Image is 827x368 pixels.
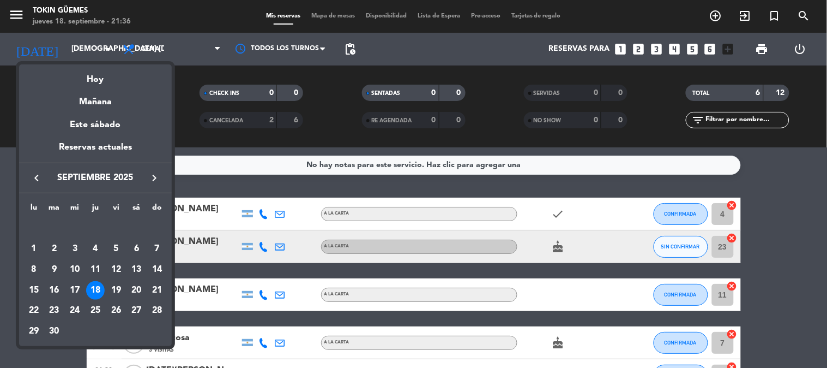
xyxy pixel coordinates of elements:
[45,322,64,341] div: 30
[44,321,65,342] td: 30 de septiembre de 2025
[85,280,106,301] td: 18 de septiembre de 2025
[44,259,65,280] td: 9 de septiembre de 2025
[19,140,172,163] div: Reservas actuales
[106,239,126,259] td: 5 de septiembre de 2025
[85,300,106,321] td: 25 de septiembre de 2025
[25,240,43,258] div: 1
[45,260,64,279] div: 9
[107,240,125,258] div: 5
[44,280,65,301] td: 16 de septiembre de 2025
[23,239,44,259] td: 1 de septiembre de 2025
[19,87,172,109] div: Mañana
[23,218,167,239] td: SEP.
[126,280,147,301] td: 20 de septiembre de 2025
[147,201,167,218] th: domingo
[147,300,167,321] td: 28 de septiembre de 2025
[46,171,144,185] span: septiembre 2025
[25,281,43,300] div: 15
[64,259,85,280] td: 10 de septiembre de 2025
[25,260,43,279] div: 8
[126,259,147,280] td: 13 de septiembre de 2025
[64,300,85,321] td: 24 de septiembre de 2025
[19,110,172,140] div: Este sábado
[64,201,85,218] th: miércoles
[27,171,46,185] button: keyboard_arrow_left
[127,240,146,258] div: 6
[45,281,64,300] div: 16
[44,239,65,259] td: 2 de septiembre de 2025
[86,281,105,300] div: 18
[127,281,146,300] div: 20
[19,64,172,87] div: Hoy
[65,240,84,258] div: 3
[147,239,167,259] td: 7 de septiembre de 2025
[23,259,44,280] td: 8 de septiembre de 2025
[127,260,146,279] div: 13
[107,301,125,320] div: 26
[107,281,125,300] div: 19
[23,201,44,218] th: lunes
[65,281,84,300] div: 17
[147,280,167,301] td: 21 de septiembre de 2025
[85,259,106,280] td: 11 de septiembre de 2025
[64,280,85,301] td: 17 de septiembre de 2025
[65,260,84,279] div: 10
[144,171,164,185] button: keyboard_arrow_right
[25,301,43,320] div: 22
[106,300,126,321] td: 26 de septiembre de 2025
[106,280,126,301] td: 19 de septiembre de 2025
[23,300,44,321] td: 22 de septiembre de 2025
[44,201,65,218] th: martes
[126,300,147,321] td: 27 de septiembre de 2025
[126,239,147,259] td: 6 de septiembre de 2025
[44,300,65,321] td: 23 de septiembre de 2025
[86,301,105,320] div: 25
[45,301,64,320] div: 23
[23,321,44,342] td: 29 de septiembre de 2025
[23,280,44,301] td: 15 de septiembre de 2025
[64,239,85,259] td: 3 de septiembre de 2025
[148,171,161,185] i: keyboard_arrow_right
[148,281,166,300] div: 21
[126,201,147,218] th: sábado
[85,201,106,218] th: jueves
[86,260,105,279] div: 11
[45,240,64,258] div: 2
[148,301,166,320] div: 28
[86,240,105,258] div: 4
[107,260,125,279] div: 12
[106,201,126,218] th: viernes
[127,301,146,320] div: 27
[65,301,84,320] div: 24
[147,259,167,280] td: 14 de septiembre de 2025
[106,259,126,280] td: 12 de septiembre de 2025
[85,239,106,259] td: 4 de septiembre de 2025
[30,171,43,185] i: keyboard_arrow_left
[25,322,43,341] div: 29
[148,240,166,258] div: 7
[148,260,166,279] div: 14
